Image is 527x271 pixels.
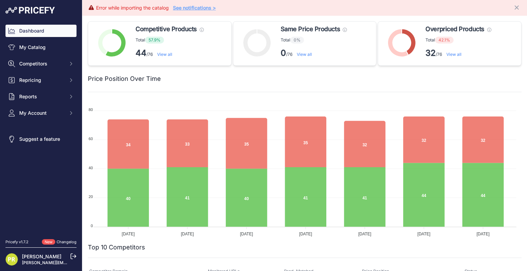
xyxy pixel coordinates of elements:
tspan: 40 [89,165,93,170]
a: Suggest a feature [5,133,77,145]
tspan: [DATE] [240,231,253,236]
a: My Catalog [5,41,77,53]
a: View all [157,52,172,57]
h2: Price Position Over Time [88,74,161,84]
tspan: 0 [91,224,93,228]
button: My Account [5,107,77,119]
p: Total [425,37,491,44]
tspan: [DATE] [299,231,312,236]
span: 42.1% [435,37,454,44]
tspan: [DATE] [181,231,194,236]
strong: 44 [136,48,147,58]
div: Error while importing the catalog [96,4,169,11]
a: View all [446,52,461,57]
p: /76 [281,48,347,59]
nav: Sidebar [5,25,77,231]
button: Competitors [5,58,77,70]
button: Reports [5,90,77,103]
span: Competitors [19,60,64,67]
img: Pricefy Logo [5,7,55,14]
h2: Top 10 Competitors [88,243,145,252]
a: Changelog [57,239,77,244]
p: /76 [136,48,204,59]
span: Reports [19,93,64,100]
button: Repricing [5,74,77,86]
span: My Account [19,110,64,116]
tspan: [DATE] [477,231,490,236]
strong: 32 [425,48,436,58]
span: Repricing [19,77,64,84]
tspan: [DATE] [358,231,371,236]
p: Total [281,37,347,44]
tspan: [DATE] [122,231,135,236]
tspan: 20 [89,195,93,199]
div: Pricefy v1.7.2 [5,239,28,245]
span: Overpriced Products [425,24,484,34]
strong: 0 [281,48,286,58]
tspan: [DATE] [418,231,431,236]
button: Close [513,3,522,11]
a: [PERSON_NAME] [22,254,61,259]
a: View all [297,52,312,57]
span: Competitive Products [136,24,197,34]
a: [PERSON_NAME][EMAIL_ADDRESS][DOMAIN_NAME] [22,260,128,265]
a: See notifications > [173,5,216,11]
span: New [42,239,55,245]
tspan: 80 [89,108,93,112]
p: Total [136,37,204,44]
span: 0% [290,37,304,44]
tspan: 60 [89,137,93,141]
a: Dashboard [5,25,77,37]
span: Same Price Products [281,24,340,34]
span: 57.9% [145,37,164,44]
p: /76 [425,48,491,59]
